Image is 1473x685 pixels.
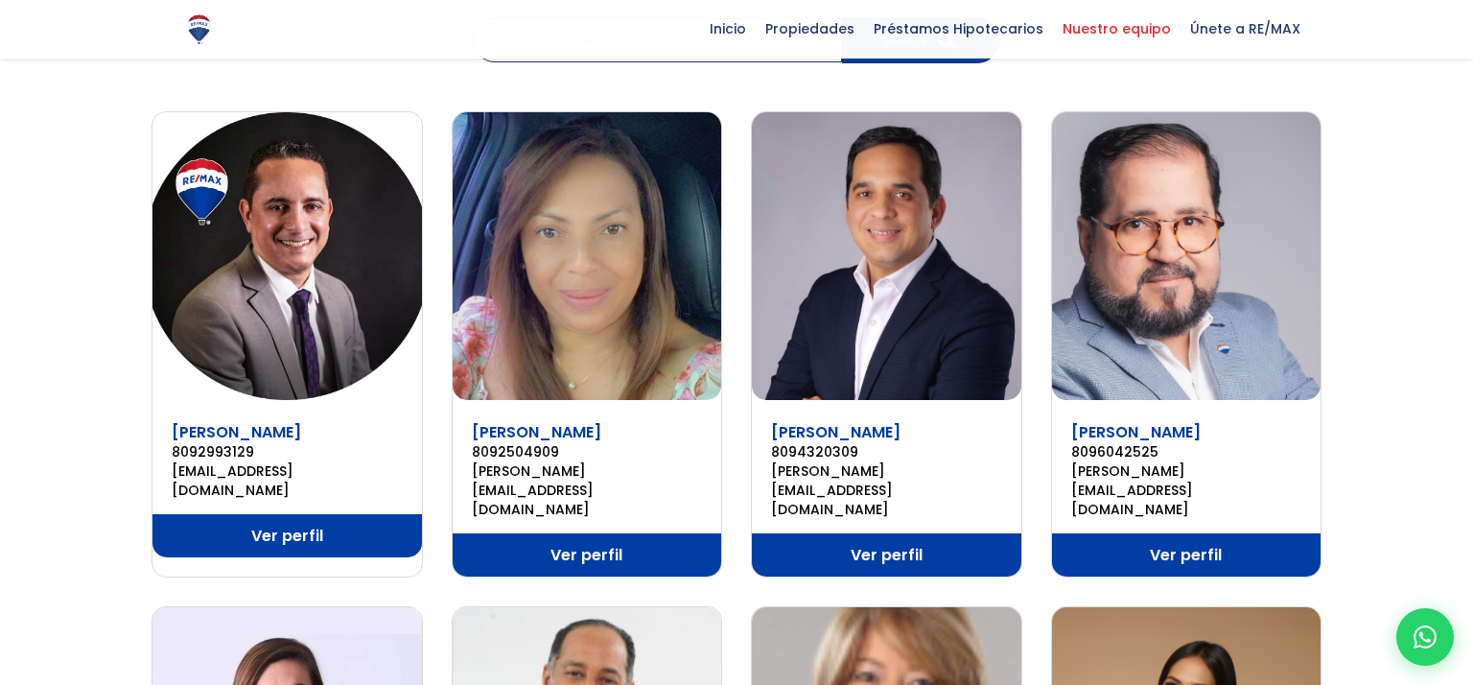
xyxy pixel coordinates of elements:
[172,461,403,500] a: [EMAIL_ADDRESS][DOMAIN_NAME]
[1071,421,1201,443] a: [PERSON_NAME]
[453,112,722,400] img: Aida Franco
[1071,442,1302,461] a: 8096042525
[1181,14,1310,43] span: Únete a RE/MAX
[1052,112,1321,400] img: Alberto Francis
[472,461,703,519] a: [PERSON_NAME][EMAIL_ADDRESS][DOMAIN_NAME]
[172,421,301,443] a: [PERSON_NAME]
[152,514,422,557] a: Ver perfil
[472,442,703,461] a: 8092504909
[771,421,900,443] a: [PERSON_NAME]
[756,14,864,43] span: Propiedades
[1053,14,1181,43] span: Nuestro equipo
[172,442,403,461] a: 8092993129
[752,112,1021,400] img: Alberto Bogaert
[771,461,1002,519] a: [PERSON_NAME][EMAIL_ADDRESS][DOMAIN_NAME]
[472,421,601,443] a: [PERSON_NAME]
[1052,533,1321,577] a: Ver perfil
[1071,461,1302,519] a: [PERSON_NAME][EMAIL_ADDRESS][DOMAIN_NAME]
[700,14,756,43] span: Inicio
[152,112,422,400] img: Abrahan Batista
[453,533,722,577] a: Ver perfil
[864,14,1053,43] span: Préstamos Hipotecarios
[752,533,1021,577] a: Ver perfil
[771,442,1002,461] a: 8094320309
[182,12,216,46] img: Logo de REMAX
